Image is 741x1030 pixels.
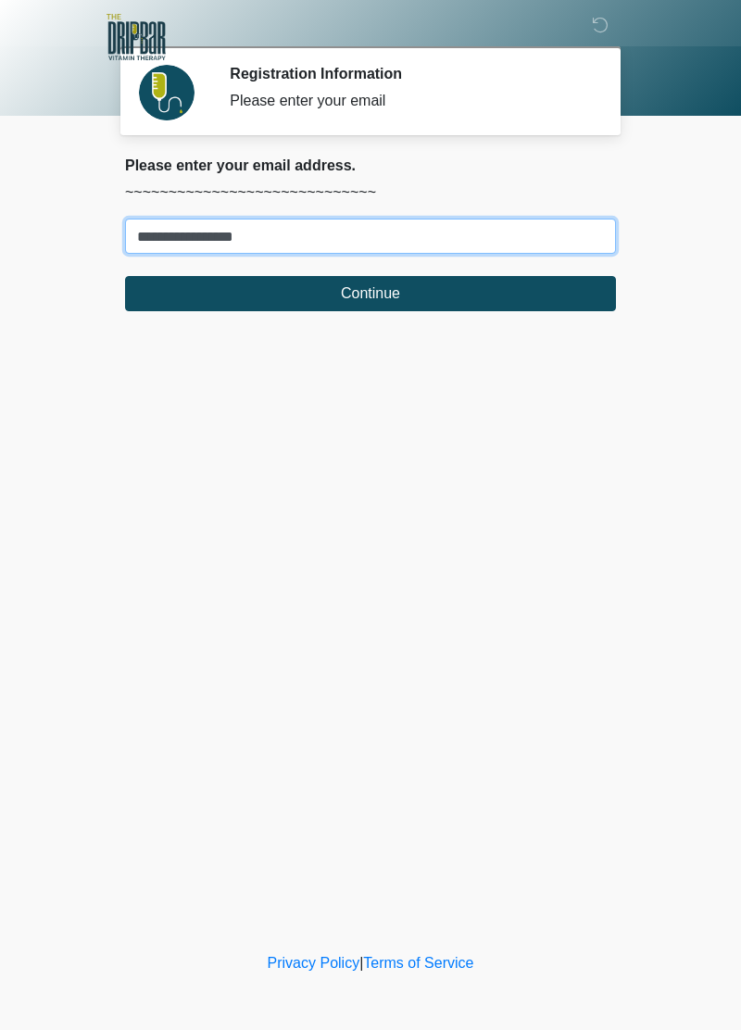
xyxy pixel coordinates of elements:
h2: Please enter your email address. [125,157,616,174]
p: ~~~~~~~~~~~~~~~~~~~~~~~~~~~~~ [125,182,616,204]
div: Please enter your email [230,90,588,112]
button: Continue [125,276,616,311]
img: Agent Avatar [139,65,195,120]
a: Terms of Service [363,955,473,971]
a: Privacy Policy [268,955,360,971]
a: | [359,955,363,971]
img: The DRIPBaR Lee Summit Logo [107,14,166,60]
